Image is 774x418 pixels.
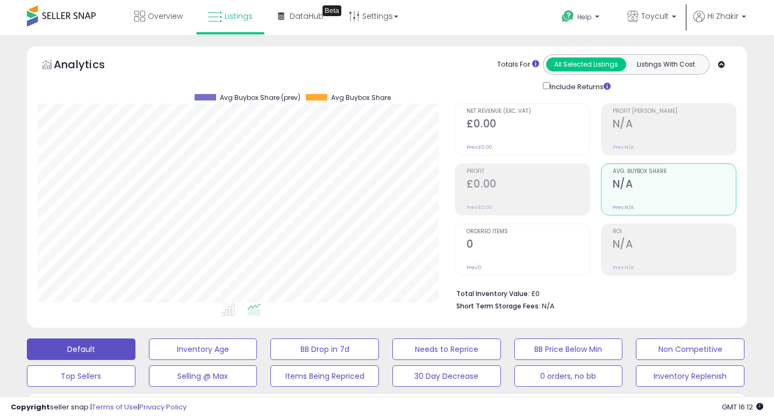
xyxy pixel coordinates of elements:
small: Prev: £0.00 [467,204,492,211]
button: Items Being Repriced [270,365,379,387]
button: Non Competitive [636,338,744,360]
div: Tooltip anchor [322,5,341,16]
b: Short Term Storage Fees: [456,301,540,311]
span: Avg Buybox Share [331,94,391,102]
i: Get Help [561,10,575,23]
button: Selling @ Max [149,365,257,387]
div: seller snap | | [11,402,187,413]
a: Hi Zhakir [693,11,746,35]
h2: N/A [613,238,736,253]
h5: Analytics [54,57,126,75]
h2: £0.00 [467,178,590,192]
a: Privacy Policy [139,402,187,412]
li: £0 [456,286,728,299]
span: 2025-09-17 16:12 GMT [722,402,763,412]
span: Help [577,12,592,21]
span: N/A [542,301,555,311]
span: Toycult [641,11,669,21]
button: Top Sellers [27,365,135,387]
span: Profit [467,169,590,175]
span: Hi Zhakir [707,11,739,21]
button: Needs to Reprice [392,338,501,360]
span: Overview [148,11,183,21]
h2: N/A [613,118,736,132]
small: Prev: N/A [613,264,634,271]
span: Avg Buybox Share (prev) [220,94,300,102]
button: All Selected Listings [546,57,626,71]
button: Default [27,338,135,360]
small: Prev: 0 [467,264,482,271]
a: Help [553,2,610,35]
h2: £0.00 [467,118,590,132]
button: Inventory Replenish [636,365,744,387]
span: Avg. Buybox Share [613,169,736,175]
b: Total Inventory Value: [456,289,529,298]
a: Terms of Use [92,402,138,412]
button: Listings With Cost [626,57,706,71]
small: Prev: £0.00 [467,144,492,150]
h2: 0 [467,238,590,253]
button: BB Drop in 7d [270,338,379,360]
button: 30 Day Decrease [392,365,501,387]
span: Net Revenue (Exc. VAT) [467,109,590,114]
h2: N/A [613,178,736,192]
div: Include Returns [535,80,623,92]
button: Inventory Age [149,338,257,360]
span: Ordered Items [467,229,590,235]
button: 0 orders, no bb [514,365,623,387]
span: Listings [225,11,253,21]
span: DataHub [290,11,324,21]
small: Prev: N/A [613,144,634,150]
div: Totals For [497,60,539,70]
span: Profit [PERSON_NAME] [613,109,736,114]
strong: Copyright [11,402,50,412]
button: BB Price Below Min [514,338,623,360]
span: ROI [613,229,736,235]
small: Prev: N/A [613,204,634,211]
